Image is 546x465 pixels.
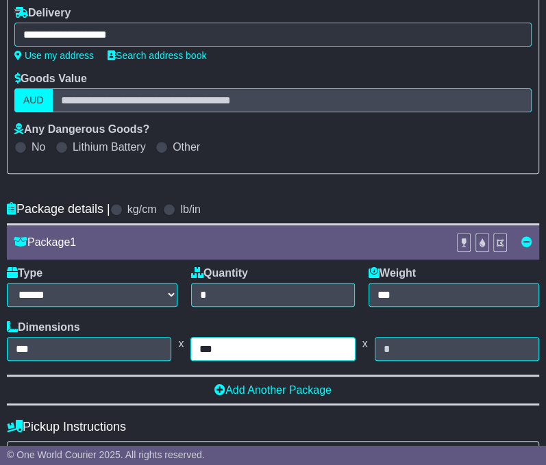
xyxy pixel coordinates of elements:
span: x [171,337,190,350]
span: 1 [70,236,76,248]
label: Delivery [14,6,71,19]
label: Any Dangerous Goods? [14,123,149,136]
label: Type [7,266,42,279]
label: Dimensions [7,321,80,334]
label: Lithium Battery [73,140,146,153]
h4: Pickup Instructions [7,420,539,434]
label: No [32,140,45,153]
label: Weight [369,266,416,279]
a: Add Another Package [214,384,332,396]
h4: Package details | [7,202,110,216]
span: © One World Courier 2025. All rights reserved. [7,449,205,460]
label: Quantity [191,266,248,279]
div: Package [7,236,449,249]
label: Other [173,140,200,153]
a: Remove this item [521,236,532,248]
a: Search address book [108,50,206,61]
label: lb/in [180,203,200,216]
a: Use my address [14,50,94,61]
span: x [356,337,375,350]
label: kg/cm [127,203,157,216]
label: Goods Value [14,72,87,85]
label: AUD [14,88,53,112]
